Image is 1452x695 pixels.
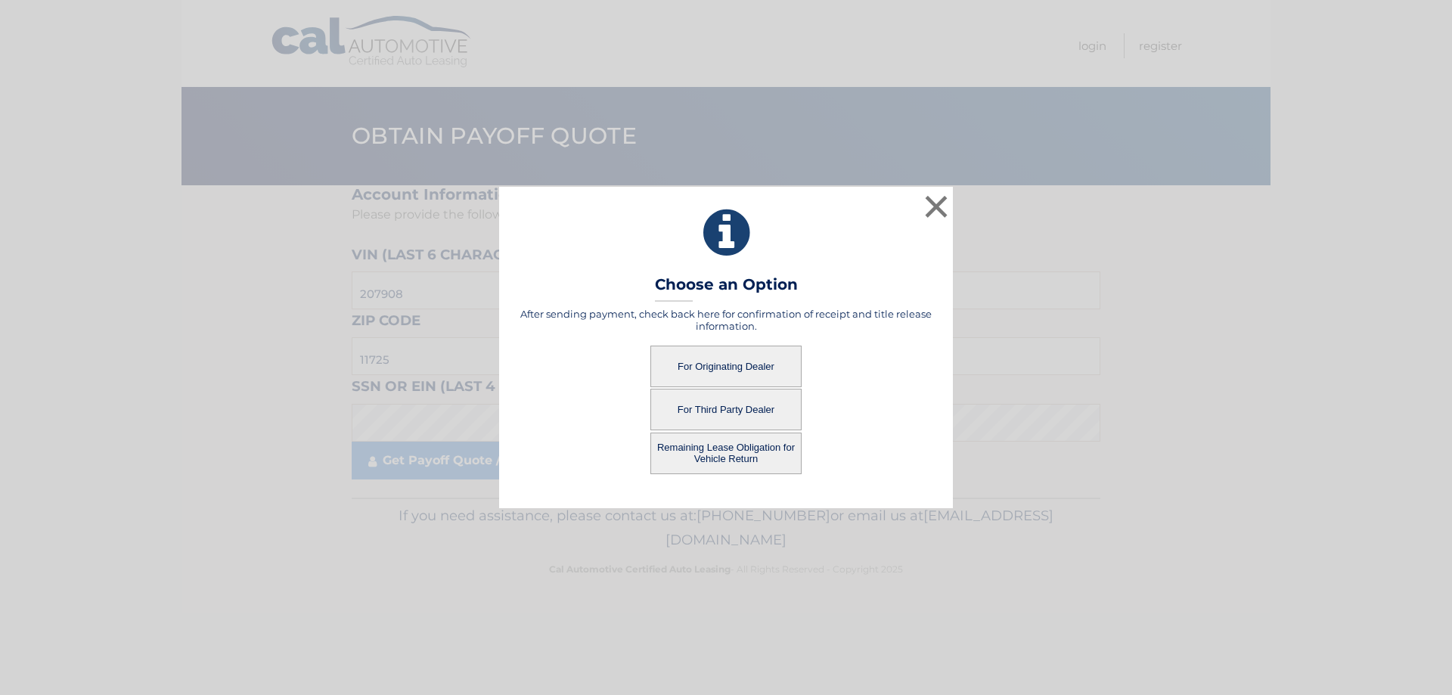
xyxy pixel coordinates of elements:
button: For Third Party Dealer [650,389,802,430]
button: × [921,191,951,222]
button: Remaining Lease Obligation for Vehicle Return [650,433,802,474]
button: For Originating Dealer [650,346,802,387]
h3: Choose an Option [655,275,798,302]
h5: After sending payment, check back here for confirmation of receipt and title release information. [518,308,934,332]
